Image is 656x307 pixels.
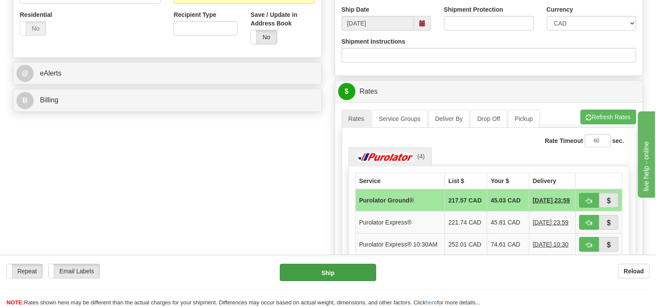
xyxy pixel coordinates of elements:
[618,264,650,279] button: Reload
[6,5,80,16] div: live help - online
[16,92,34,109] span: B
[487,189,529,212] td: 45.03 CAD
[580,110,636,124] button: Refresh Rates
[251,30,276,44] label: No
[6,299,24,306] span: NOTE:
[338,83,355,100] span: $
[533,196,570,205] span: 1 Day
[533,218,569,227] span: 1 Day
[342,37,406,46] label: Shipment Instructions
[338,83,640,101] a: $Rates
[487,211,529,233] td: 45.81 CAD
[545,136,583,145] label: Rate Timeout
[16,92,318,109] a: B Billing
[533,240,569,249] span: 1 Day
[16,65,34,82] span: @
[40,70,61,77] span: eAlerts
[624,268,644,275] b: Reload
[342,5,370,14] label: Ship Date
[355,211,445,233] td: Purolator Express®
[612,136,624,145] label: sec.
[40,96,58,104] span: Billing
[470,110,507,128] a: Drop Off
[16,65,318,82] a: @ eAlerts
[20,10,52,19] label: Residential
[547,5,573,14] label: Currency
[636,109,655,197] iframe: chat widget
[7,264,42,278] label: Repeat
[529,173,575,189] th: Delivery
[444,5,503,14] label: Shipment Protection
[355,233,445,255] td: Purolator Express® 10:30AM
[372,110,427,128] a: Service Groups
[174,10,216,19] label: Recipient Type
[445,173,487,189] th: List $
[426,299,437,306] a: here
[417,153,425,160] span: (4)
[355,173,445,189] th: Service
[487,233,529,255] td: 74.61 CAD
[487,173,529,189] th: Your $
[20,22,46,35] label: No
[342,110,371,128] a: Rates
[508,110,540,128] a: Pickup
[355,189,445,212] td: Purolator Ground®
[445,211,487,233] td: 221.74 CAD
[49,264,99,278] label: Email Labels
[280,264,376,281] button: Ship
[250,10,314,28] label: Save / Update in Address Book
[355,153,416,161] img: Purolator
[428,110,470,128] a: Deliver By
[445,189,487,212] td: 217.57 CAD
[445,233,487,255] td: 252.01 CAD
